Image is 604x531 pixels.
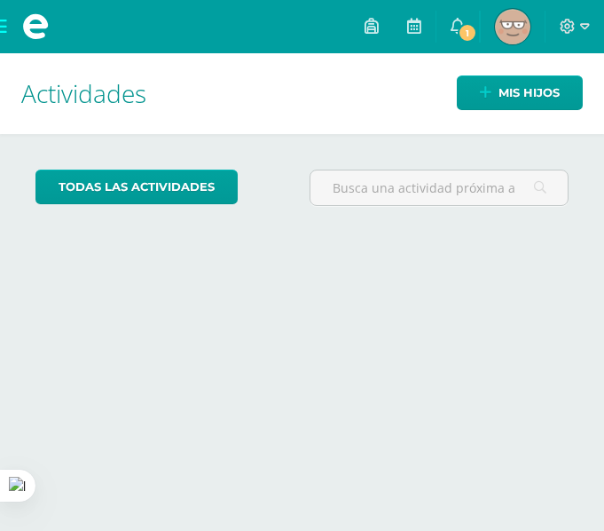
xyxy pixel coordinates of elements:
[457,75,583,110] a: Mis hijos
[495,9,530,44] img: fd61045b306892e48995a79013cd659d.png
[458,23,477,43] span: 1
[21,53,583,134] h1: Actividades
[310,170,569,205] input: Busca una actividad próxima aquí...
[498,76,560,109] span: Mis hijos
[35,170,238,204] a: todas las Actividades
